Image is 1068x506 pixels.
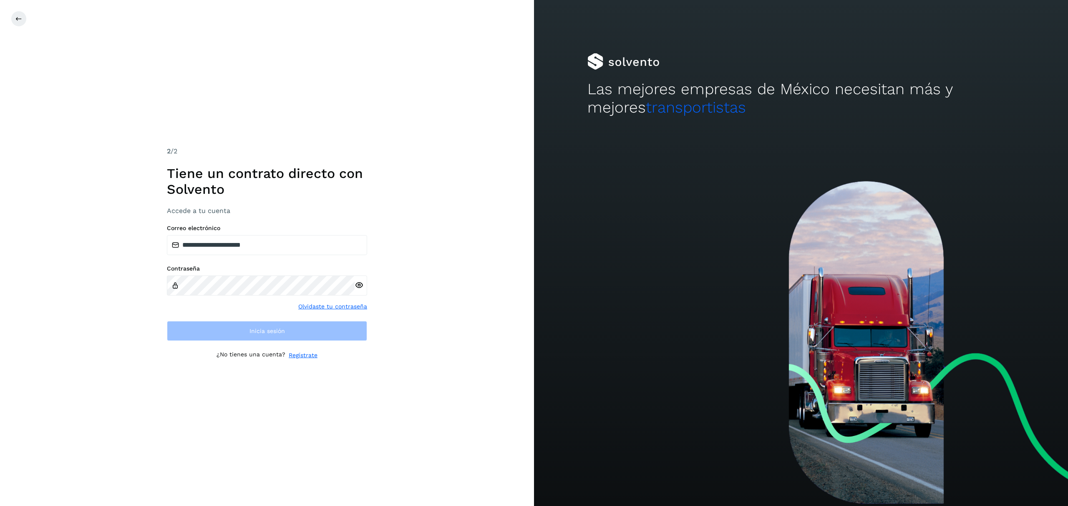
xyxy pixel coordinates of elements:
[167,321,367,341] button: Inicia sesión
[167,147,171,155] span: 2
[167,225,367,232] label: Correo electrónico
[249,328,285,334] span: Inicia sesión
[167,146,367,156] div: /2
[167,165,367,198] h1: Tiene un contrato directo con Solvento
[217,351,285,360] p: ¿No tienes una cuenta?
[587,80,1015,117] h2: Las mejores empresas de México necesitan más y mejores
[167,265,367,272] label: Contraseña
[646,98,746,116] span: transportistas
[289,351,317,360] a: Regístrate
[298,302,367,311] a: Olvidaste tu contraseña
[167,207,367,215] h3: Accede a tu cuenta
